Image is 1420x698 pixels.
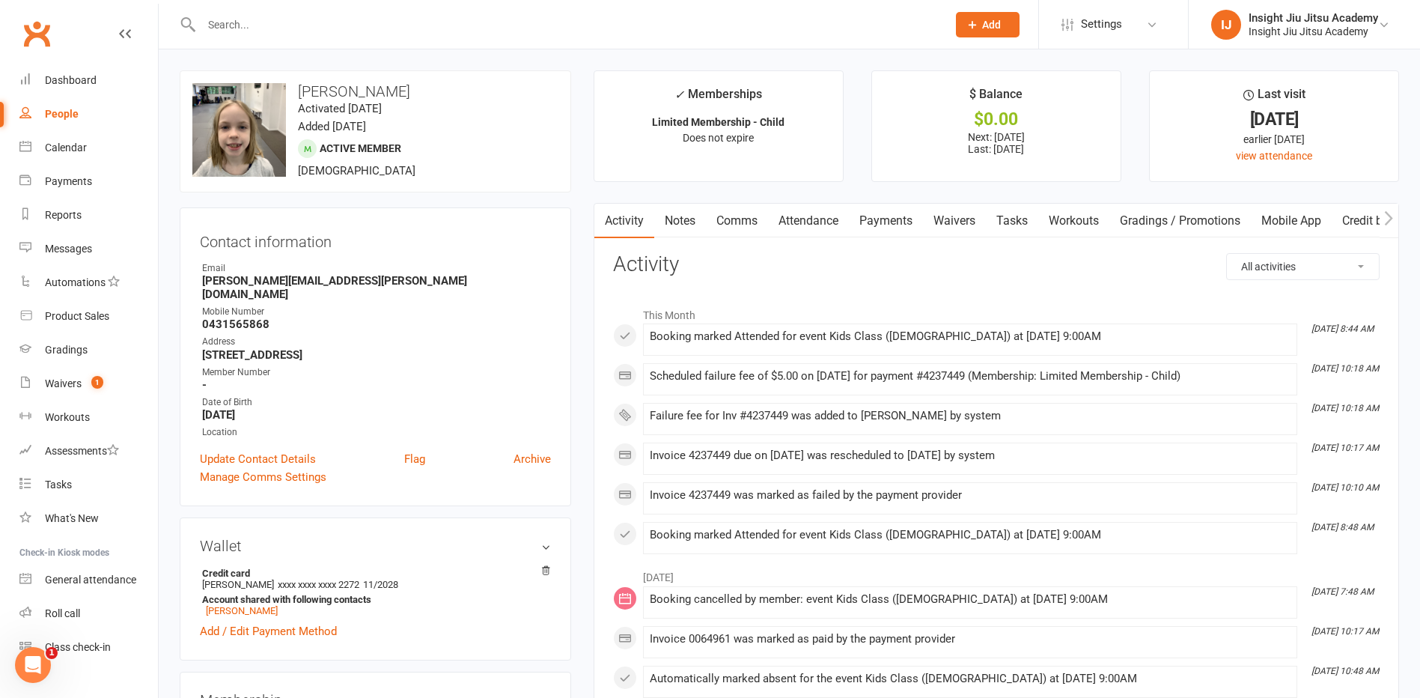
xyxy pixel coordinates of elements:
[202,318,551,331] strong: 0431565868
[1163,131,1385,148] div: earlier [DATE]
[1249,25,1378,38] div: Insight Jiu Jitsu Academy
[923,204,986,238] a: Waivers
[19,502,158,535] a: What's New
[1038,204,1109,238] a: Workouts
[1311,443,1379,453] i: [DATE] 10:17 AM
[45,344,88,356] div: Gradings
[1311,666,1379,676] i: [DATE] 10:48 AM
[45,574,136,586] div: General attendance
[45,411,90,423] div: Workouts
[91,376,103,389] span: 1
[45,142,87,154] div: Calendar
[200,450,316,468] a: Update Contact Details
[1311,626,1379,637] i: [DATE] 10:17 AM
[1243,85,1305,112] div: Last visit
[1163,112,1385,127] div: [DATE]
[1081,7,1122,41] span: Settings
[45,607,80,619] div: Roll call
[45,243,92,255] div: Messages
[197,14,936,35] input: Search...
[613,300,1380,324] li: This Month
[613,253,1380,276] h3: Activity
[298,164,415,177] span: [DEMOGRAPHIC_DATA]
[650,593,1291,606] div: Booking cancelled by member: event Kids Class ([DEMOGRAPHIC_DATA]) at [DATE] 9:00AM
[298,120,366,133] time: Added [DATE]
[363,579,398,590] span: 11/2028
[45,377,82,389] div: Waivers
[202,408,551,422] strong: [DATE]
[298,102,382,115] time: Activated [DATE]
[19,468,158,502] a: Tasks
[514,450,551,468] a: Archive
[886,112,1107,127] div: $0.00
[19,434,158,468] a: Assessments
[18,15,55,52] a: Clubworx
[19,97,158,131] a: People
[15,647,51,683] iframe: Intercom live chat
[202,425,551,440] div: Location
[613,562,1380,586] li: [DATE]
[202,395,551,410] div: Date of Birth
[192,83,286,177] img: image1743202260.png
[19,631,158,664] a: Class kiosk mode
[19,333,158,367] a: Gradings
[202,274,551,301] strong: [PERSON_NAME][EMAIL_ADDRESS][PERSON_NAME][DOMAIN_NAME]
[650,633,1291,646] div: Invoice 0064961 was marked as paid by the payment provider
[46,647,58,659] span: 1
[1311,363,1379,374] i: [DATE] 10:18 AM
[202,594,543,605] strong: Account shared with following contacts
[19,198,158,232] a: Reports
[19,367,158,401] a: Waivers 1
[982,19,1001,31] span: Add
[200,565,551,619] li: [PERSON_NAME]
[1236,150,1312,162] a: view attendance
[674,85,762,112] div: Memberships
[956,12,1020,37] button: Add
[969,85,1023,112] div: $ Balance
[19,64,158,97] a: Dashboard
[206,605,278,616] a: [PERSON_NAME]
[45,276,106,288] div: Automations
[19,165,158,198] a: Payments
[650,673,1291,685] div: Automatically marked absent for the event Kids Class ([DEMOGRAPHIC_DATA]) at [DATE] 9:00AM
[45,175,92,187] div: Payments
[192,83,558,100] h3: [PERSON_NAME]
[19,266,158,300] a: Automations
[650,489,1291,502] div: Invoice 4237449 was marked as failed by the payment provider
[19,401,158,434] a: Workouts
[650,529,1291,541] div: Booking marked Attended for event Kids Class ([DEMOGRAPHIC_DATA]) at [DATE] 9:00AM
[683,132,754,144] span: Does not expire
[594,204,654,238] a: Activity
[1311,403,1379,413] i: [DATE] 10:18 AM
[202,365,551,380] div: Member Number
[200,228,551,250] h3: Contact information
[1311,324,1374,334] i: [DATE] 8:44 AM
[202,335,551,349] div: Address
[19,300,158,333] a: Product Sales
[202,568,543,579] strong: Credit card
[200,468,326,486] a: Manage Comms Settings
[1311,482,1379,493] i: [DATE] 10:10 AM
[45,209,82,221] div: Reports
[650,410,1291,422] div: Failure fee for Inv #4237449 was added to [PERSON_NAME] by system
[45,74,97,86] div: Dashboard
[886,131,1107,155] p: Next: [DATE] Last: [DATE]
[45,479,72,491] div: Tasks
[19,597,158,631] a: Roll call
[202,261,551,276] div: Email
[45,445,119,457] div: Assessments
[849,204,923,238] a: Payments
[1311,522,1374,532] i: [DATE] 8:48 AM
[674,88,684,102] i: ✓
[706,204,768,238] a: Comms
[1211,10,1241,40] div: IJ
[654,204,706,238] a: Notes
[202,305,551,319] div: Mobile Number
[45,310,109,322] div: Product Sales
[45,512,99,524] div: What's New
[320,142,401,154] span: Active member
[650,449,1291,462] div: Invoice 4237449 due on [DATE] was rescheduled to [DATE] by system
[1251,204,1332,238] a: Mobile App
[1311,586,1374,597] i: [DATE] 7:48 AM
[202,378,551,392] strong: -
